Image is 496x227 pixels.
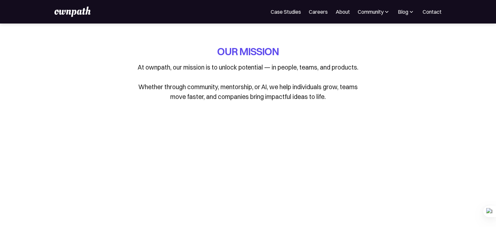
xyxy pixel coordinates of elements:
a: Case Studies [271,8,301,16]
a: Careers [309,8,328,16]
a: About [336,8,350,16]
a: Contact [423,8,442,16]
div: Community [358,8,383,16]
div: Blog [398,8,408,16]
p: At ownpath, our mission is to unlock potential — in people, teams, and products. Whether through ... [134,62,362,102]
h1: OUR MISSION [217,44,279,58]
div: Blog [398,8,415,16]
div: Community [358,8,390,16]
